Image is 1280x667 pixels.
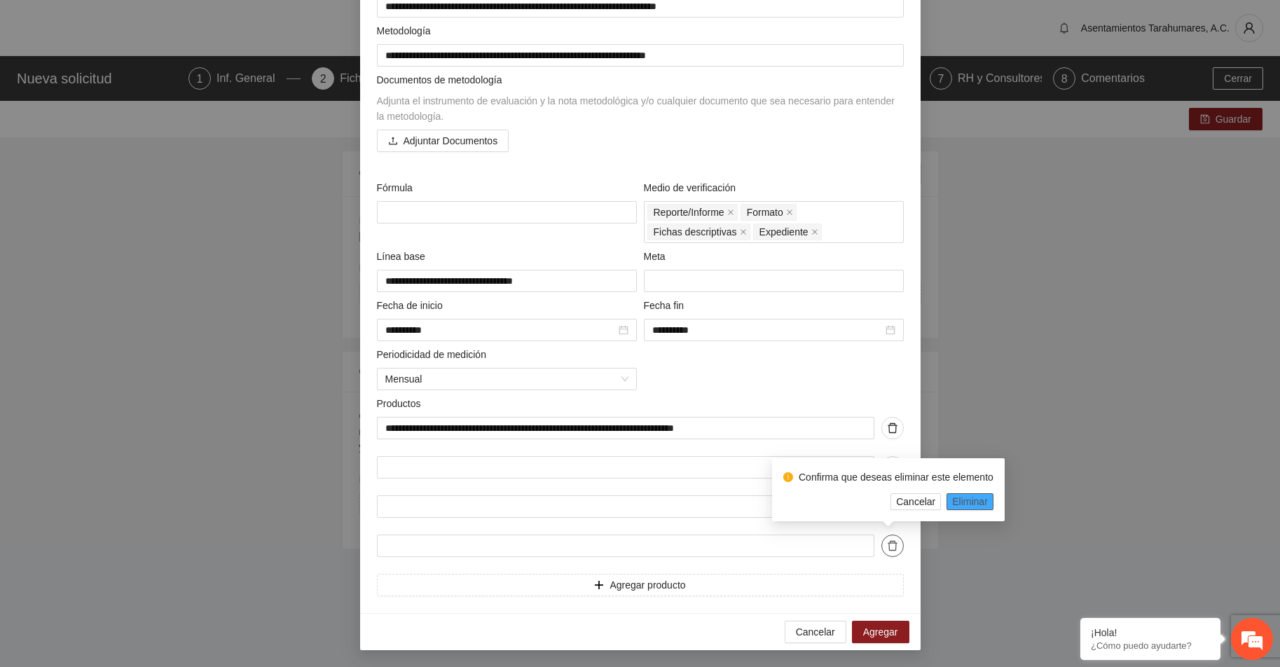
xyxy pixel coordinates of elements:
span: Productos [377,396,427,411]
span: close [727,209,734,216]
span: Metodología [377,23,436,39]
button: delete [881,417,904,439]
span: Meta [644,249,671,264]
span: Eliminar [952,494,988,509]
button: uploadAdjuntar Documentos [377,130,509,152]
span: Periodicidad de medición [377,347,492,362]
span: Formato [747,205,783,220]
span: Fichas descriptivas [647,224,750,240]
span: exclamation-circle [783,472,793,482]
div: ¡Hola! [1091,627,1210,638]
button: Cancelar [890,493,941,510]
div: Chatee con nosotros ahora [73,71,235,90]
span: uploadAdjuntar Documentos [377,135,509,146]
button: Agregar [852,621,909,643]
span: Fórmula [377,180,418,195]
span: Estamos en línea. [81,187,193,329]
span: Reporte/Informe [647,204,738,221]
span: Línea base [377,249,431,264]
span: Adjunta el instrumento de evaluación y la nota metodológica y/o cualquier documento que sea neces... [377,95,895,122]
span: upload [388,136,398,147]
button: delete [881,456,904,479]
span: Adjuntar Documentos [404,133,498,149]
div: Confirma que deseas eliminar este elemento [799,469,993,485]
span: close [811,228,818,235]
span: Mensual [385,369,628,390]
button: delete [881,535,904,557]
span: Reporte/Informe [654,205,724,220]
span: Documentos de metodología [377,74,502,85]
button: Eliminar [947,493,993,510]
p: ¿Cómo puedo ayudarte? [1091,640,1210,651]
span: delete [882,540,903,551]
span: Agregar producto [610,577,685,593]
span: Expediente [759,224,808,240]
span: delete [882,422,903,434]
span: Formato [741,204,797,221]
span: Cancelar [896,494,935,509]
div: Minimizar ventana de chat en vivo [230,7,263,41]
span: close [740,228,747,235]
button: Cancelar [785,621,846,643]
span: Fecha de inicio [377,298,448,313]
button: plusAgregar producto [377,574,904,596]
span: Cancelar [796,624,835,640]
span: Medio de verificación [644,180,741,195]
span: plus [594,580,604,591]
span: close [786,209,793,216]
span: Fecha fin [644,298,689,313]
span: Agregar [863,624,898,640]
textarea: Escriba su mensaje y pulse “Intro” [7,383,267,432]
span: Expediente [753,224,822,240]
span: Fichas descriptivas [654,224,737,240]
